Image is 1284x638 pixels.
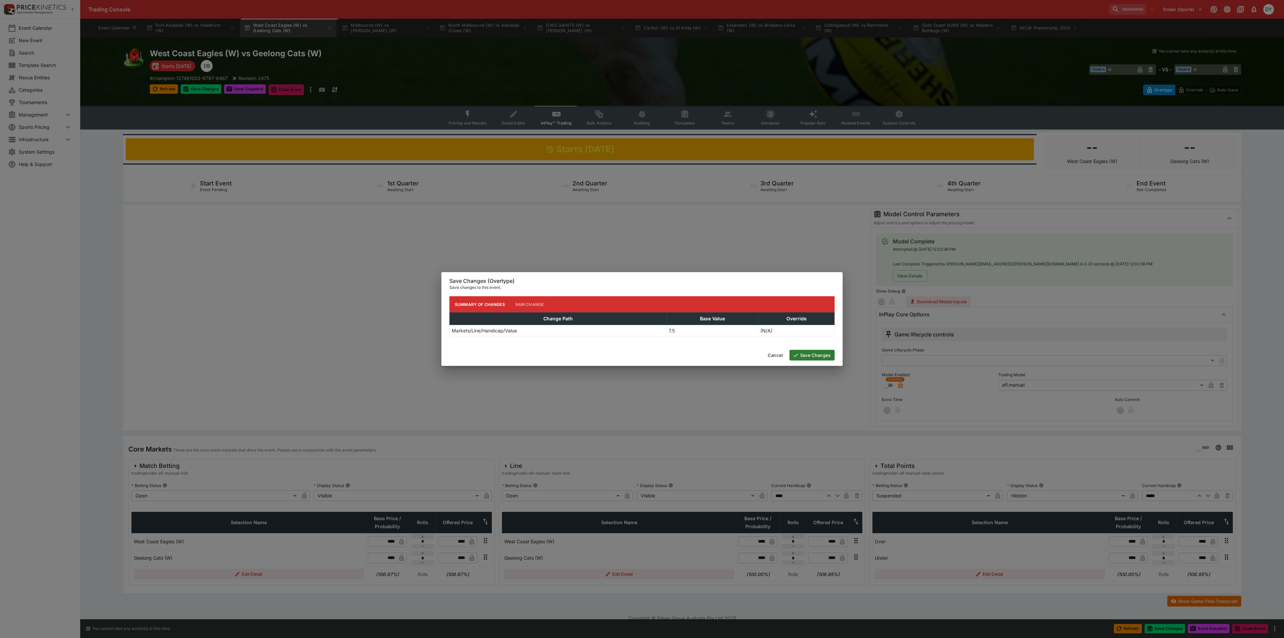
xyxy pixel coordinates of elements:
[449,284,835,291] p: Save changes to this event.
[450,313,667,325] th: Change Path
[758,313,835,325] th: Override
[510,296,549,312] button: Raw Change
[758,325,835,336] td: (N/A)
[452,327,517,334] p: Markets/Line/Handicap/Value
[449,296,510,312] button: Summary of Changes
[666,313,758,325] th: Base Value
[666,325,758,336] td: 7.5
[789,350,835,361] button: Save Changes
[764,350,787,361] button: Cancel
[449,277,835,285] h6: Save Changes (Overtype)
